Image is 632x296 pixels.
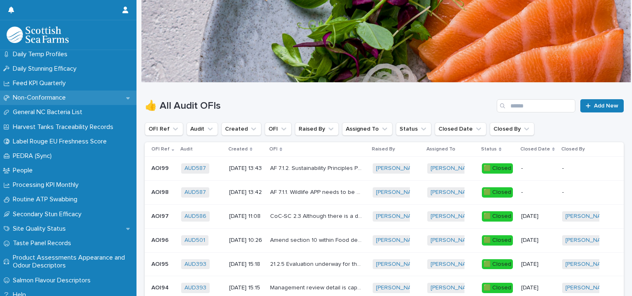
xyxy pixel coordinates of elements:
a: AUD587 [184,165,206,172]
button: Closed By [490,122,534,136]
p: PEDRA (Sync) [10,152,58,160]
a: [PERSON_NAME] [376,165,421,172]
button: Assigned To [342,122,393,136]
p: Routine ATP Swabbing [10,196,84,203]
p: [DATE] 13:42 [229,189,264,196]
a: [PERSON_NAME] [376,189,421,196]
tr: AOI95AOI95 AUD393 [DATE] 15:1821.2.5 Evaluation underway for the new subcontract laboratory usage... [145,252,624,276]
p: [DATE] 11:08 [229,213,264,220]
p: Closed Date [520,145,550,154]
p: Site Quality Status [10,225,72,233]
a: AUD587 [184,189,206,196]
p: OFI Ref [151,145,170,154]
a: [PERSON_NAME] [565,213,610,220]
p: Label Rouge EU Freshness Score [10,138,113,146]
p: - [562,165,608,172]
p: Status [481,145,497,154]
a: AUD393 [184,261,206,268]
p: AOI98 [151,187,170,196]
p: Management review detail is captured within a PowerPoint presentation of the laboratory operation... [270,283,364,291]
p: [DATE] [521,237,555,244]
a: [PERSON_NAME] [565,284,610,291]
p: Created [228,145,248,154]
p: [DATE] 15:18 [229,261,264,268]
a: AUD393 [184,284,206,291]
p: [DATE] [521,213,555,220]
a: [PERSON_NAME] [565,237,610,244]
a: Add New [580,99,624,112]
a: AUD501 [184,237,205,244]
a: [PERSON_NAME] [431,261,476,268]
p: Non-Conformance [10,94,72,102]
p: - [521,165,555,172]
p: AOI95 [151,259,170,268]
tr: AOI99AOI99 AUD587 [DATE] 13:43AF 7.1.2. Sustainability Principles Policy needs updating.AF 7.1.2.... [145,157,624,181]
p: Feed KPI Quarterly [10,79,72,87]
p: - [521,189,555,196]
p: AOI97 [151,211,170,220]
button: OFI Ref [145,122,183,136]
p: Salmon Flavour Descriptors [10,277,97,284]
div: 🟩 Closed [482,235,513,246]
p: Secondary Stun Efficacy [10,210,88,218]
button: Status [396,122,431,136]
input: Search [497,99,575,112]
p: [DATE] 15:15 [229,284,264,291]
button: Created [221,122,261,136]
p: Product Assessments Appearance and Odour Descriptors [10,254,136,270]
button: Raised By [295,122,339,136]
img: mMrefqRFQpe26GRNOUkG [7,26,69,43]
p: Harvest Tanks Traceability Records [10,123,120,131]
button: OFI [265,122,292,136]
a: AUD586 [184,213,206,220]
tr: AOI96AOI96 AUD501 [DATE] 10:26Amend section 10 within Food defence plan, FD-GEN-1 to reflect newe... [145,228,624,252]
p: 21.2.5 Evaluation underway for the new subcontract laboratory usage. A review of the methods and ... [270,259,364,268]
div: 🟩 Closed [482,211,513,222]
p: Processing KPI Monthly [10,181,85,189]
tr: AOI97AOI97 AUD586 [DATE] 11:08CoC-SC 2.3 Although there is a delivery inspection record completed... [145,204,624,228]
p: AF 7.1.1. Wildlife APP needs to be used and documented. [270,187,364,196]
div: 🟩 Closed [482,163,513,174]
p: Audit [180,145,193,154]
p: Amend section 10 within Food defence plan, FD-GEN-1 to reflect newest version of BRC Global Stand... [270,235,364,244]
a: [PERSON_NAME] [431,284,476,291]
p: Raised By [372,145,395,154]
a: [PERSON_NAME] [376,237,421,244]
p: [DATE] [521,284,555,291]
p: General NC Bacteria List [10,108,89,116]
a: [PERSON_NAME] [376,213,421,220]
p: Closed By [561,145,585,154]
p: Daily Temp Profiles [10,50,74,58]
button: Closed Date [435,122,486,136]
p: OFI [269,145,278,154]
div: 🟩 Closed [482,283,513,293]
p: AF 7.1.2. Sustainability Principles Policy needs updating. [270,163,364,172]
p: - [562,189,608,196]
div: 🟩 Closed [482,187,513,198]
p: AOI99 [151,163,170,172]
p: [DATE] 10:26 [229,237,264,244]
span: Add New [594,103,618,109]
a: [PERSON_NAME] [431,237,476,244]
p: People [10,167,39,174]
a: [PERSON_NAME] [431,189,476,196]
p: [DATE] [521,261,555,268]
p: AOI96 [151,235,170,244]
h1: 👍 All Audit OFIs [145,100,493,112]
p: CoC-SC 2.3 Although there is a delivery inspection record completed for 3rd party trout, it would... [270,211,364,220]
p: [DATE] 13:43 [229,165,264,172]
div: 🟩 Closed [482,259,513,270]
button: Audit [187,122,218,136]
a: [PERSON_NAME] [565,261,610,268]
p: Taste Panel Records [10,239,78,247]
a: [PERSON_NAME] [376,284,421,291]
a: [PERSON_NAME] [431,165,476,172]
p: AOI94 [151,283,170,291]
p: Assigned To [426,145,455,154]
a: [PERSON_NAME] [376,261,421,268]
a: [PERSON_NAME] [431,213,476,220]
p: Daily Stunning Efficacy [10,65,83,73]
tr: AOI98AOI98 AUD587 [DATE] 13:42AF 7.1.1. Wildlife APP needs to be used and documented.AF 7.1.1. Wi... [145,181,624,205]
